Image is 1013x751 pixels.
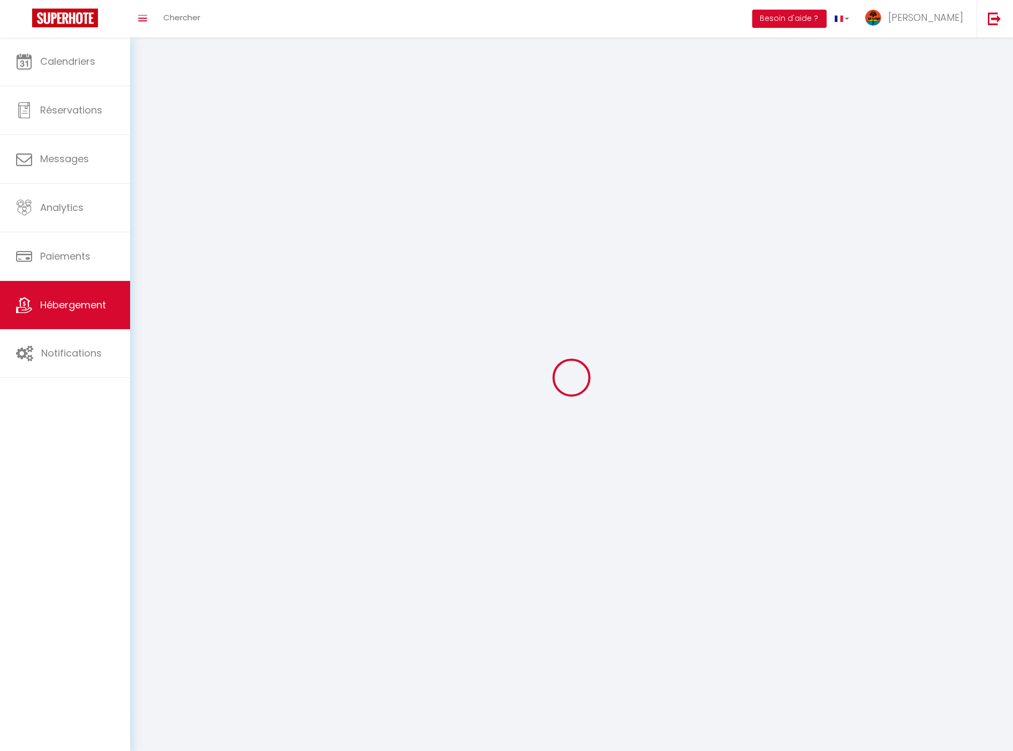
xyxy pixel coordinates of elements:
[32,9,98,27] img: Super Booking
[40,55,95,68] span: Calendriers
[41,346,102,360] span: Notifications
[888,11,963,24] span: [PERSON_NAME]
[163,12,200,23] span: Chercher
[40,249,90,263] span: Paiements
[9,4,41,36] button: Ouvrir le widget de chat LiveChat
[40,152,89,165] span: Messages
[988,12,1001,25] img: logout
[40,298,106,312] span: Hébergement
[40,201,84,214] span: Analytics
[865,10,881,26] img: ...
[40,103,102,117] span: Réservations
[752,10,827,28] button: Besoin d'aide ?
